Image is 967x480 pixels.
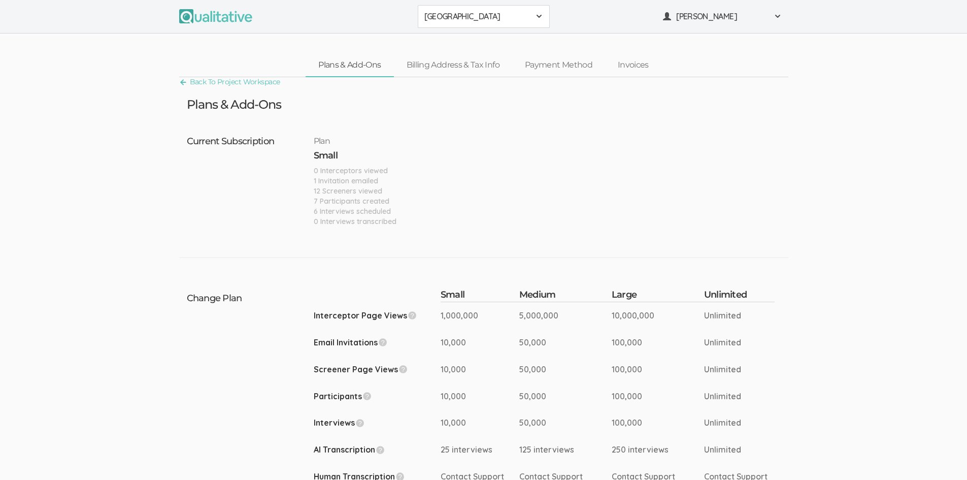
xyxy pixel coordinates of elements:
a: Invoices [605,54,661,76]
a: Back To Project Workspace [179,75,280,89]
div: 1 Invitation emailed [314,176,396,186]
h3: Plans & Add-Ons [187,98,282,111]
img: question.svg [379,338,387,346]
img: question.svg [363,392,372,400]
th: Unlimited [704,289,775,302]
button: [PERSON_NAME] [656,5,788,28]
div: 0 Interviews transcribed [314,216,396,227]
img: question.svg [376,445,385,454]
a: Billing Address & Tax Info [394,54,512,76]
h5: Plan [314,137,396,146]
td: AI Transcription [314,436,441,463]
th: Large [612,289,704,302]
div: 12 Screeners viewed [314,186,396,196]
span: 50,000 [519,337,546,347]
td: Participants [314,383,441,410]
a: Plans & Add-Ons [306,54,393,76]
span: 10,000 [441,391,466,401]
td: Email Invitations [314,329,441,356]
span: 100,000 [612,337,642,347]
span: 50,000 [519,391,546,401]
td: Screener Page Views [314,356,441,383]
span: 25 interviews [441,444,492,455]
span: 5,000,000 [519,310,558,321]
span: Unlimited [704,418,741,428]
span: 10,000 [441,418,466,428]
button: [GEOGRAPHIC_DATA] [418,5,550,28]
span: Unlimited [704,310,741,321]
span: 50,000 [519,418,546,428]
span: 10,000 [441,337,466,347]
span: 100,000 [612,391,642,401]
a: Payment Method [512,54,605,76]
span: 100,000 [612,418,642,428]
img: Qualitative [179,9,252,23]
h4: Small [314,151,396,161]
td: Interceptor Page Views [314,302,441,329]
img: question.svg [356,419,364,427]
td: Interviews [314,409,441,436]
h4: Current Subscription [187,137,314,221]
th: Medium [519,289,612,302]
span: [GEOGRAPHIC_DATA] [424,11,530,22]
span: 50,000 [519,364,546,374]
span: 10,000 [441,364,466,374]
span: 10,000,000 [612,310,654,321]
img: question.svg [408,311,417,319]
iframe: Chat Widget [916,431,967,480]
div: 6 Interviews scheduled [314,206,396,216]
span: Unlimited [704,337,741,347]
img: question.svg [399,365,408,373]
span: Unlimited [704,444,741,455]
span: 100,000 [612,364,642,374]
th: Small [441,289,519,302]
div: 0 Interceptors viewed [314,166,396,176]
span: Unlimited [704,391,741,401]
span: [PERSON_NAME] [676,11,768,22]
span: 1,000,000 [441,310,478,321]
div: 7 Participants created [314,196,396,206]
span: 250 interviews [612,444,669,455]
span: Unlimited [704,364,741,374]
span: 125 interviews [519,444,574,455]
